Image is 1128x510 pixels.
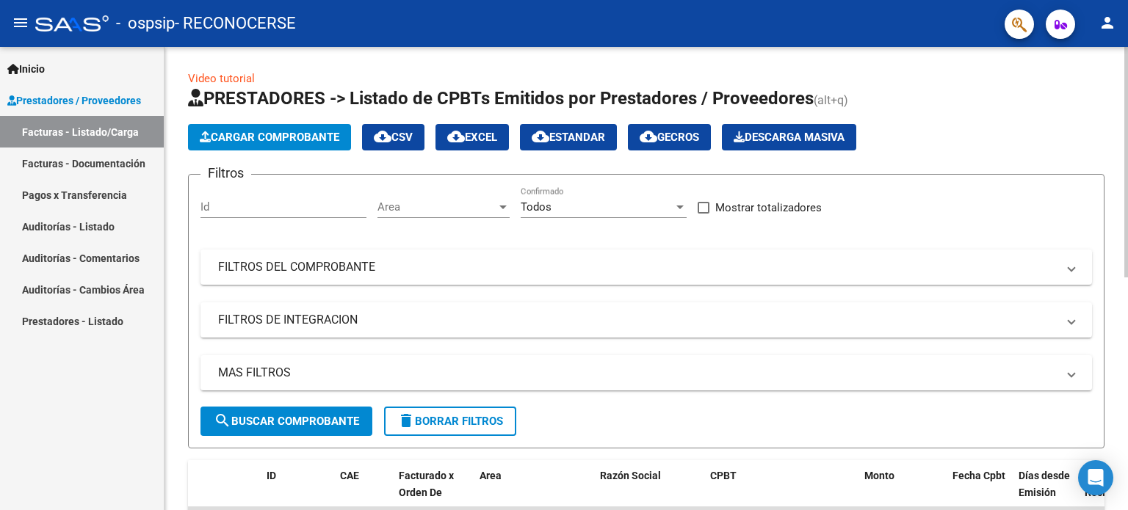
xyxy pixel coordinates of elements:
h3: Filtros [200,163,251,183]
span: Estandar [532,131,605,144]
span: Borrar Filtros [397,415,503,428]
mat-icon: search [214,412,231,429]
span: Inicio [7,61,45,77]
span: Area [377,200,496,214]
span: - ospsip [116,7,175,40]
span: Cargar Comprobante [200,131,339,144]
span: Descarga Masiva [734,131,845,144]
mat-expansion-panel-header: FILTROS DEL COMPROBANTE [200,249,1092,285]
span: Mostrar totalizadores [715,199,822,216]
app-download-masive: Descarga masiva de comprobantes (adjuntos) [722,124,856,150]
mat-expansion-panel-header: FILTROS DE INTEGRACION [200,302,1092,338]
mat-expansion-panel-header: MAS FILTROS [200,355,1092,390]
span: - RECONOCERSE [175,7,296,40]
mat-icon: cloud_download [532,128,549,145]
button: EXCEL [435,124,509,150]
mat-icon: menu [12,14,29,32]
span: Facturado x Orden De [399,470,454,498]
span: Fecha Recibido [1085,470,1126,498]
mat-icon: delete [397,412,415,429]
button: CSV [362,124,424,150]
mat-panel-title: FILTROS DE INTEGRACION [218,312,1057,328]
mat-icon: cloud_download [447,128,465,145]
span: ID [267,470,276,481]
span: Prestadores / Proveedores [7,92,141,109]
button: Borrar Filtros [384,407,516,436]
mat-icon: cloud_download [640,128,657,145]
mat-icon: cloud_download [374,128,391,145]
span: Monto [864,470,894,481]
span: Todos [521,200,552,214]
span: CSV [374,131,413,144]
span: CPBT [710,470,737,481]
span: PRESTADORES -> Listado de CPBTs Emitidos por Prestadores / Proveedores [188,88,814,109]
span: Razón Social [600,470,661,481]
mat-panel-title: FILTROS DEL COMPROBANTE [218,259,1057,275]
button: Estandar [520,124,617,150]
button: Cargar Comprobante [188,124,351,150]
button: Buscar Comprobante [200,407,372,436]
a: Video tutorial [188,72,255,85]
div: Open Intercom Messenger [1078,460,1113,495]
button: Descarga Masiva [722,124,856,150]
span: CAE [340,470,359,481]
span: Fecha Cpbt [952,470,1005,481]
span: (alt+q) [814,93,848,107]
span: Días desde Emisión [1019,470,1070,498]
span: Gecros [640,131,699,144]
span: Area [480,470,502,481]
span: EXCEL [447,131,497,144]
mat-icon: person [1099,14,1116,32]
button: Gecros [628,124,711,150]
mat-panel-title: MAS FILTROS [218,365,1057,381]
span: Buscar Comprobante [214,415,359,428]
